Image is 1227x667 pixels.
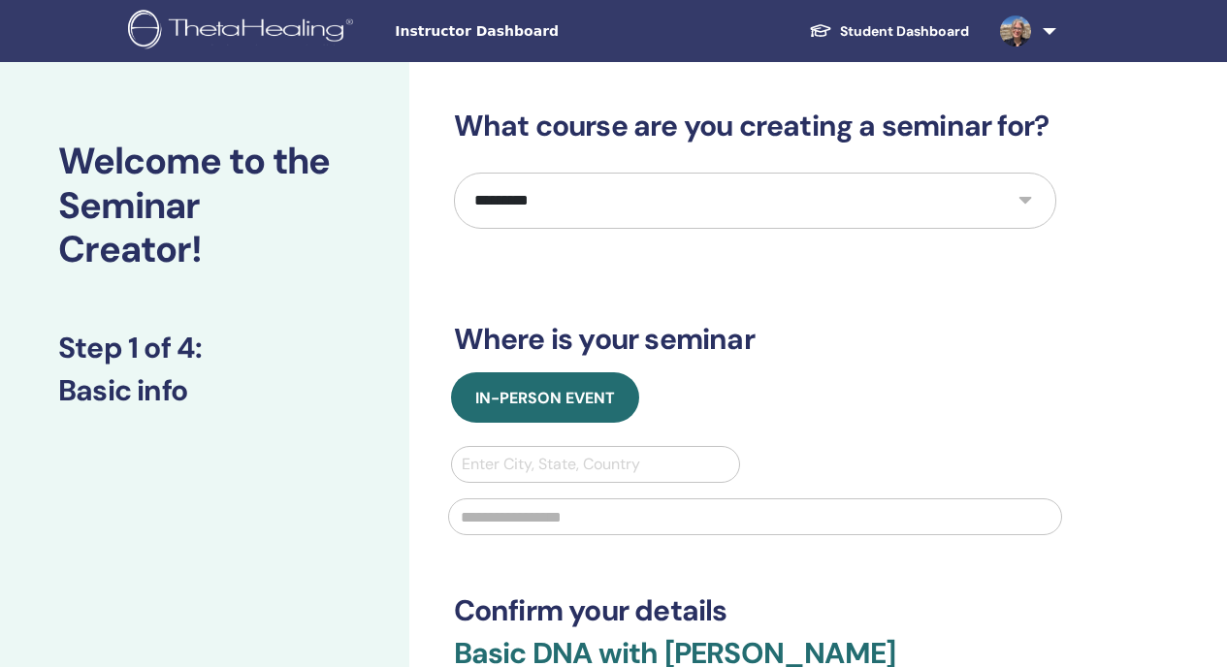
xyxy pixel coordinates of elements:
[1000,16,1031,47] img: default.jpg
[793,14,985,49] a: Student Dashboard
[475,388,615,408] span: In-Person Event
[809,22,832,39] img: graduation-cap-white.svg
[454,593,1056,628] h3: Confirm your details
[128,10,360,53] img: logo.png
[451,372,639,423] button: In-Person Event
[454,109,1056,143] h3: What course are you creating a seminar for?
[454,322,1056,357] h3: Where is your seminar
[58,331,351,365] h3: Step 1 of 4 :
[58,373,351,408] h3: Basic info
[395,21,686,42] span: Instructor Dashboard
[58,140,351,272] h2: Welcome to the Seminar Creator!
